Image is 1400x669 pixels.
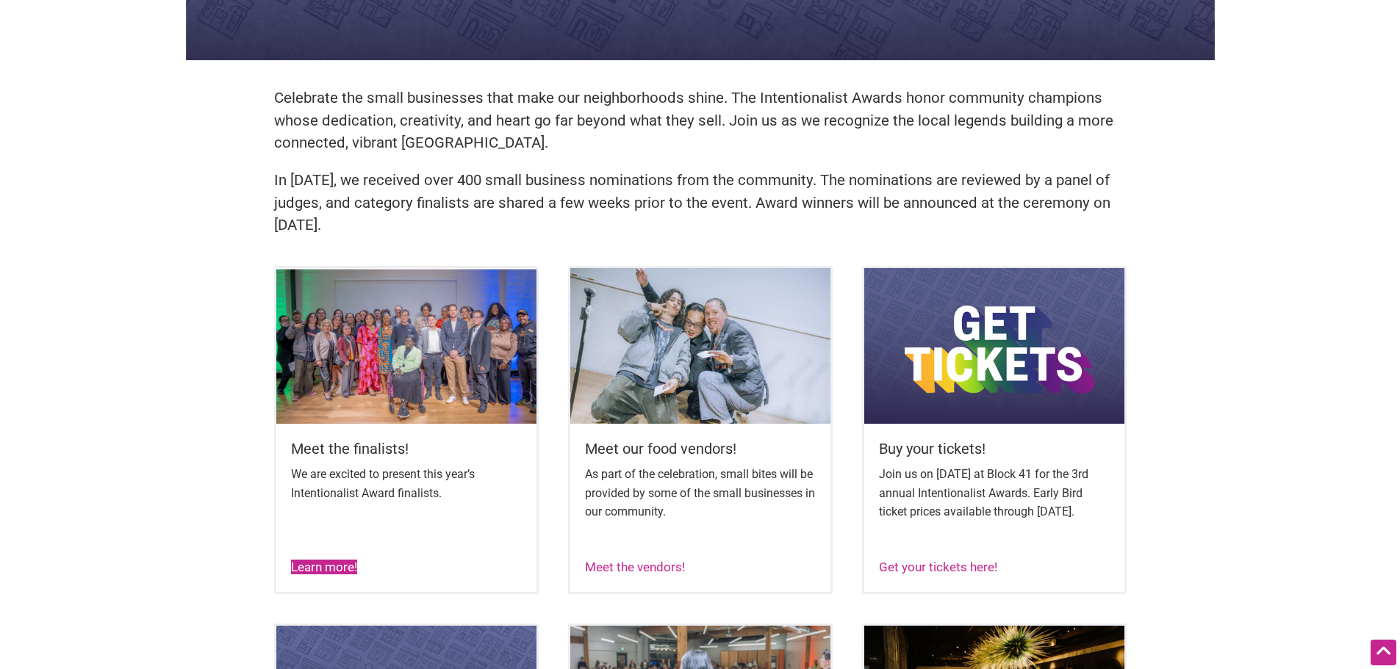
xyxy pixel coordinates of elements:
p: In [DATE], we received over 400 small business nominations from the community. The nominations ar... [274,169,1127,236]
p: Join us on [DATE] at Block 41 for the 3rd annual Intentionalist Awards. Early Bird ticket prices ... [879,465,1110,521]
p: As part of the celebration, small bites will be provided by some of the small businesses in our c... [585,465,816,521]
h5: Meet the finalists! [291,438,522,459]
p: Celebrate the small businesses that make our neighborhoods shine. The Intentionalist Awards honor... [274,87,1127,154]
a: Get your tickets here! [879,560,997,574]
p: We are excited to present this year’s Intentionalist Award finalists. [291,465,522,502]
h5: Meet our food vendors! [585,438,816,459]
div: Scroll Back to Top [1371,640,1396,665]
h5: Buy your tickets! [879,438,1110,459]
a: Meet the vendors! [585,560,685,574]
a: Learn more! [291,560,357,574]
